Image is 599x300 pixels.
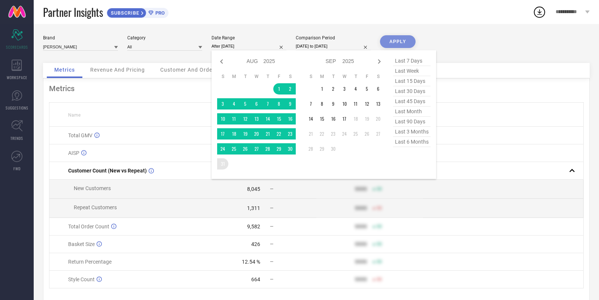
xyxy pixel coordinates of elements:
[247,186,260,192] div: 8,045
[273,83,285,94] td: Fri Aug 01 2025
[153,10,165,16] span: PRO
[251,276,260,282] div: 664
[350,98,361,109] td: Thu Sep 11 2025
[251,241,260,247] div: 426
[228,98,240,109] td: Mon Aug 04 2025
[251,98,262,109] td: Wed Aug 06 2025
[377,259,382,264] span: 50
[393,86,431,96] span: last 30 days
[270,224,273,229] span: —
[247,223,260,229] div: 9,582
[296,42,371,50] input: Select comparison period
[305,73,316,79] th: Sunday
[262,73,273,79] th: Thursday
[361,98,373,109] td: Fri Sep 12 2025
[305,113,316,124] td: Sun Sep 14 2025
[373,128,384,139] td: Sat Sep 27 2025
[355,223,367,229] div: 9999
[240,73,251,79] th: Tuesday
[533,5,546,19] div: Open download list
[240,128,251,139] td: Tue Aug 19 2025
[43,35,118,40] div: Brand
[377,241,382,247] span: 50
[228,143,240,154] td: Mon Aug 25 2025
[217,98,228,109] td: Sun Aug 03 2025
[74,185,111,191] span: New Customers
[296,35,371,40] div: Comparison Period
[74,204,117,210] span: Repeat Customers
[393,137,431,147] span: last 6 months
[228,128,240,139] td: Mon Aug 18 2025
[10,135,23,141] span: TRENDS
[355,205,367,211] div: 9999
[262,143,273,154] td: Thu Aug 28 2025
[316,113,328,124] td: Mon Sep 15 2025
[6,44,28,50] span: SCORECARDS
[270,205,273,211] span: —
[251,113,262,124] td: Wed Aug 13 2025
[305,128,316,139] td: Sun Sep 21 2025
[68,223,109,229] span: Total Order Count
[68,168,147,174] span: Customer Count (New vs Repeat)
[339,128,350,139] td: Wed Sep 24 2025
[285,143,296,154] td: Sat Aug 30 2025
[361,128,373,139] td: Fri Sep 26 2025
[285,128,296,139] td: Sat Aug 23 2025
[217,73,228,79] th: Sunday
[273,113,285,124] td: Fri Aug 15 2025
[251,143,262,154] td: Wed Aug 27 2025
[373,83,384,94] td: Sat Sep 06 2025
[339,83,350,94] td: Wed Sep 03 2025
[217,143,228,154] td: Sun Aug 24 2025
[350,83,361,94] td: Thu Sep 04 2025
[377,205,382,211] span: 50
[316,98,328,109] td: Mon Sep 08 2025
[285,73,296,79] th: Saturday
[393,96,431,106] span: last 45 days
[350,73,361,79] th: Thursday
[273,143,285,154] td: Fri Aug 29 2025
[377,224,382,229] span: 50
[393,106,431,117] span: last month
[328,143,339,154] td: Tue Sep 30 2025
[7,75,27,80] span: WORKSPACE
[242,259,260,265] div: 12.54 %
[270,241,273,247] span: —
[107,6,168,18] a: SUBSCRIBEPRO
[316,83,328,94] td: Mon Sep 01 2025
[228,73,240,79] th: Monday
[127,35,202,40] div: Category
[328,73,339,79] th: Tuesday
[373,113,384,124] td: Sat Sep 20 2025
[328,83,339,94] td: Tue Sep 02 2025
[217,158,228,169] td: Sun Aug 31 2025
[393,117,431,127] span: last 90 days
[328,98,339,109] td: Tue Sep 09 2025
[49,84,584,93] div: Metrics
[328,113,339,124] td: Tue Sep 16 2025
[240,98,251,109] td: Tue Aug 05 2025
[393,56,431,66] span: last 7 days
[262,113,273,124] td: Thu Aug 14 2025
[339,98,350,109] td: Wed Sep 10 2025
[270,259,273,264] span: —
[355,186,367,192] div: 9999
[355,259,367,265] div: 9999
[217,57,226,66] div: Previous month
[305,98,316,109] td: Sun Sep 07 2025
[43,4,103,20] span: Partner Insights
[361,83,373,94] td: Fri Sep 05 2025
[339,73,350,79] th: Wednesday
[217,113,228,124] td: Sun Aug 10 2025
[212,35,286,40] div: Date Range
[270,277,273,282] span: —
[285,113,296,124] td: Sat Aug 16 2025
[68,259,112,265] span: Return Percentage
[262,128,273,139] td: Thu Aug 21 2025
[54,67,75,73] span: Metrics
[107,10,141,16] span: SUBSCRIBE
[361,73,373,79] th: Friday
[273,73,285,79] th: Friday
[68,150,79,156] span: AISP
[375,57,384,66] div: Next month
